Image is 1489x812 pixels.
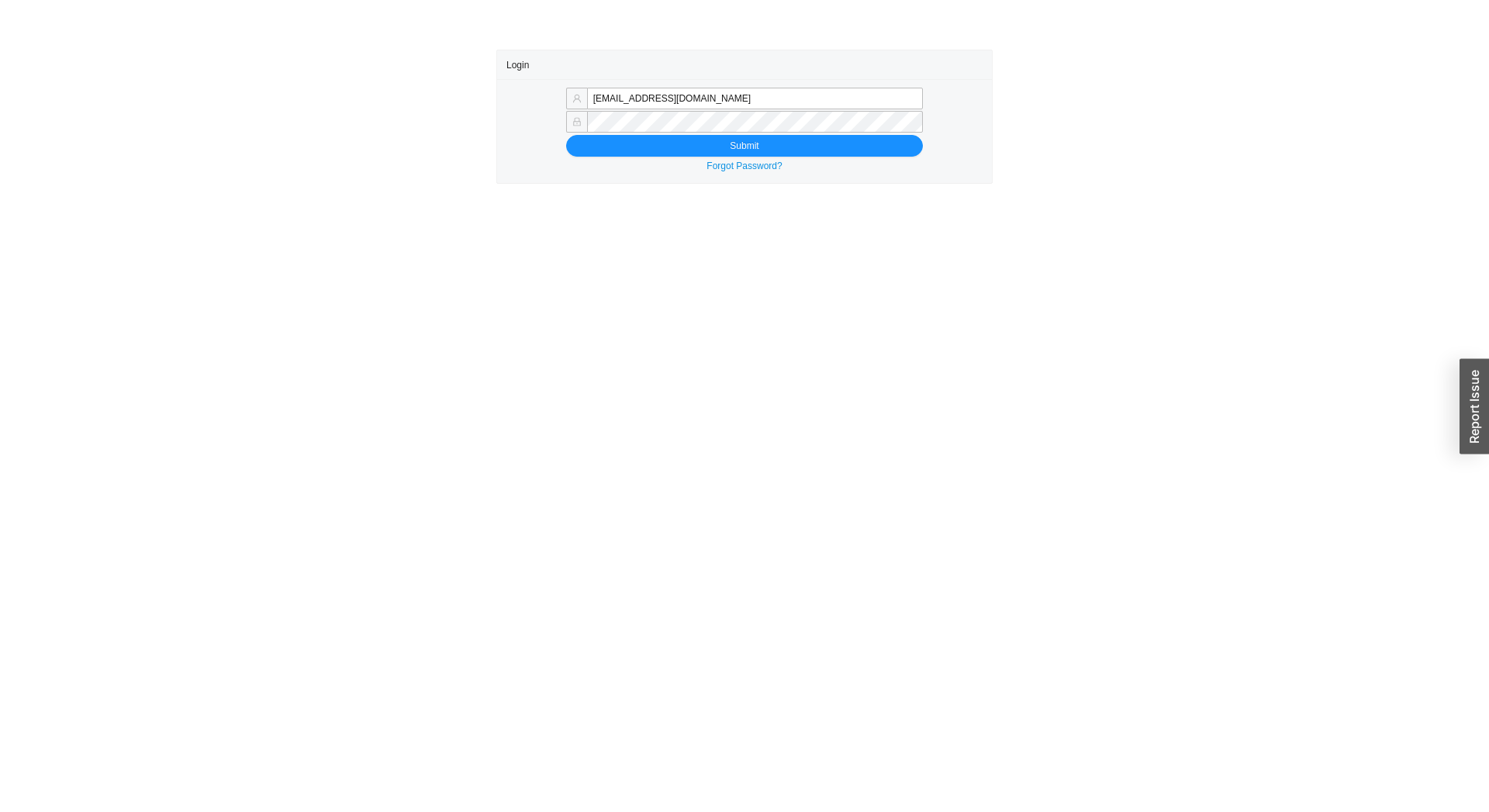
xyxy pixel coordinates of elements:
span: user [572,94,582,103]
span: lock [572,117,582,126]
input: Email [587,88,923,109]
a: Forgot Password? [706,161,782,171]
div: Login [506,50,983,79]
span: Submit [730,138,758,154]
button: Submit [566,135,923,157]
